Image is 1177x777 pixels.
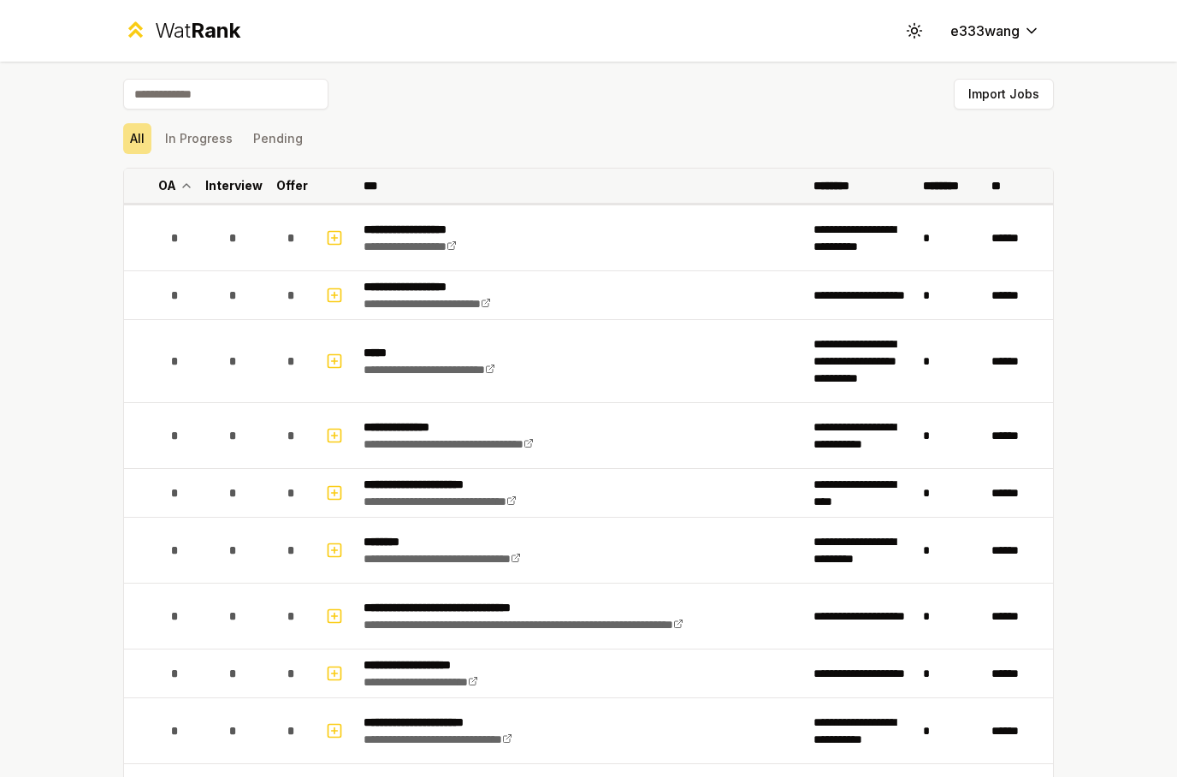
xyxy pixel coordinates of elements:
p: OA [158,177,176,194]
button: e333wang [937,15,1054,46]
div: Wat [155,17,240,44]
button: Import Jobs [954,79,1054,110]
span: e333wang [950,21,1020,41]
p: Offer [276,177,308,194]
button: All [123,123,151,154]
p: Interview [205,177,263,194]
button: In Progress [158,123,240,154]
button: Pending [246,123,310,154]
a: WatRank [123,17,240,44]
span: Rank [191,18,240,43]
